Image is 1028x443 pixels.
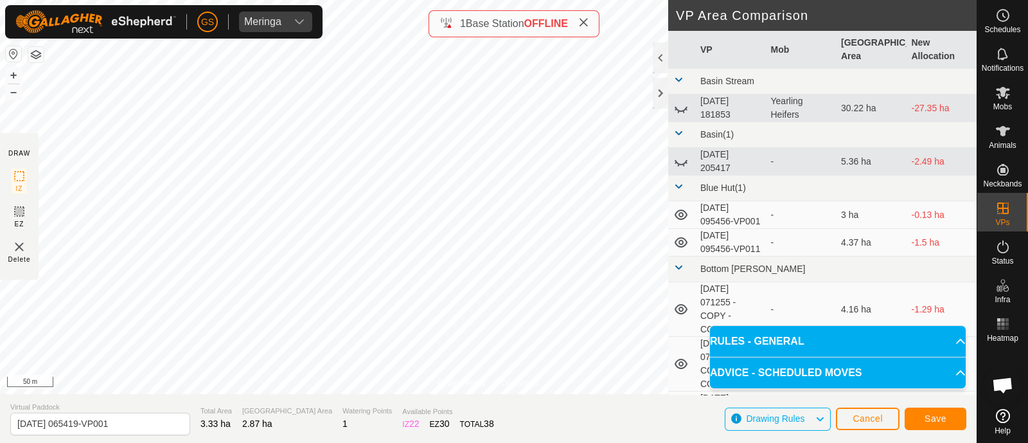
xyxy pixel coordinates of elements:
[766,31,837,69] th: Mob
[710,365,862,381] span: ADVICE - SCHEDULED MOVES
[907,229,977,257] td: -1.5 ha
[907,31,977,69] th: New Allocation
[771,155,831,168] div: -
[710,326,966,357] p-accordion-header: RULES - GENERAL
[907,201,977,229] td: -0.13 ha
[695,201,766,229] td: [DATE] 095456-VP001
[16,184,23,194] span: IZ
[993,103,1012,111] span: Mobs
[710,357,966,388] p-accordion-header: ADVICE - SCHEDULED MOVES
[907,95,977,122] td: -27.35 ha
[991,257,1013,265] span: Status
[907,282,977,337] td: -1.29 ha
[342,406,392,417] span: Watering Points
[982,64,1024,72] span: Notifications
[676,8,977,23] h2: VP Area Comparison
[484,419,494,429] span: 38
[287,12,312,32] div: dropdown trigger
[6,68,21,83] button: +
[466,18,524,29] span: Base Station
[242,406,332,417] span: [GEOGRAPHIC_DATA] Area
[8,255,31,264] span: Delete
[438,377,486,389] a: Privacy Policy
[695,229,766,257] td: [DATE] 095456-VP011
[771,236,831,249] div: -
[925,413,946,424] span: Save
[201,15,214,29] span: GS
[905,408,966,430] button: Save
[836,201,907,229] td: 3 ha
[409,419,420,429] span: 22
[695,337,766,392] td: [DATE] 071255 - COPY - COPY-VP066
[460,417,494,431] div: TOTAL
[700,76,754,86] span: Basin Stream
[710,334,804,349] span: RULES - GENERAL
[995,296,1010,303] span: Infra
[695,31,766,69] th: VP
[746,413,804,424] span: Drawing Rules
[15,219,24,229] span: EZ
[28,47,44,62] button: Map Layers
[12,239,27,255] img: VP
[836,408,899,430] button: Cancel
[700,183,746,193] span: Blue Hut(1)
[989,141,1016,149] span: Animals
[200,419,231,429] span: 3.33 ha
[983,180,1022,188] span: Neckbands
[430,417,450,431] div: EZ
[242,419,272,429] span: 2.87 ha
[836,148,907,176] td: 5.36 ha
[439,419,450,429] span: 30
[836,95,907,122] td: 30.22 ha
[524,18,568,29] span: OFFLINE
[200,406,232,417] span: Total Area
[771,208,831,222] div: -
[10,402,190,413] span: Virtual Paddock
[501,377,539,389] a: Contact Us
[987,334,1018,342] span: Heatmap
[771,95,831,122] div: Yearling Heifers
[695,282,766,337] td: [DATE] 071255 - COPY - COPY-VP065
[695,95,766,122] td: [DATE] 181853
[836,282,907,337] td: 4.16 ha
[977,404,1028,440] a: Help
[907,148,977,176] td: -2.49 ha
[836,31,907,69] th: [GEOGRAPHIC_DATA] Area
[402,417,419,431] div: IZ
[995,219,1009,226] span: VPs
[995,427,1011,435] span: Help
[6,84,21,100] button: –
[984,366,1022,404] div: Open chat
[836,229,907,257] td: 4.37 ha
[771,303,831,316] div: -
[342,419,348,429] span: 1
[853,413,883,424] span: Cancel
[244,17,281,27] div: Meringa
[695,148,766,176] td: [DATE] 205417
[8,149,30,158] div: DRAW
[700,129,734,140] span: Basin(1)
[402,406,493,417] span: Available Points
[15,10,176,33] img: Gallagher Logo
[6,46,21,62] button: Reset Map
[700,264,805,274] span: Bottom [PERSON_NAME]
[984,26,1020,33] span: Schedules
[460,18,466,29] span: 1
[239,12,287,32] span: Meringa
